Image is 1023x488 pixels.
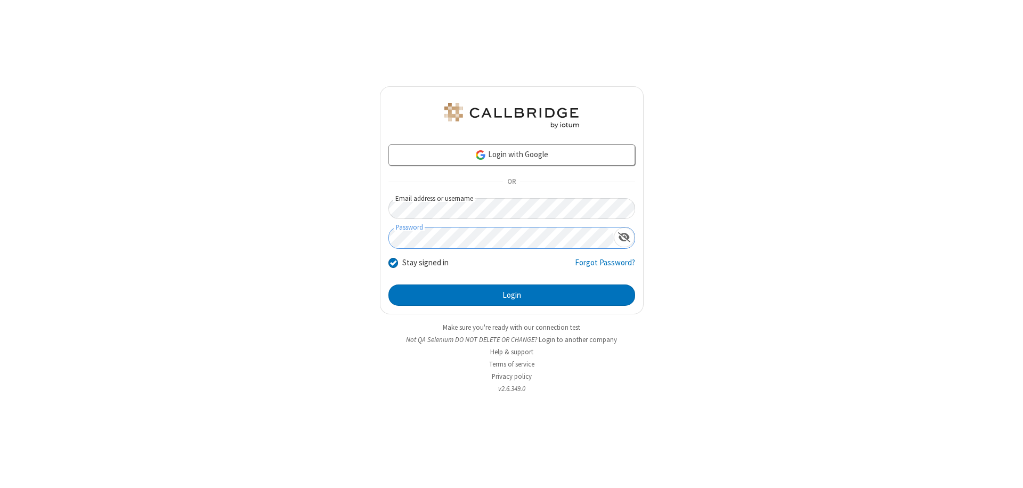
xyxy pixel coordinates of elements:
a: Make sure you're ready with our connection test [443,323,580,332]
label: Stay signed in [402,257,449,269]
input: Password [389,227,614,248]
img: google-icon.png [475,149,486,161]
a: Help & support [490,347,533,356]
button: Login to another company [539,335,617,345]
div: Show password [614,227,635,247]
button: Login [388,284,635,306]
input: Email address or username [388,198,635,219]
a: Terms of service [489,360,534,369]
li: v2.6.349.0 [380,384,644,394]
li: Not QA Selenium DO NOT DELETE OR CHANGE? [380,335,644,345]
span: OR [503,175,520,190]
img: QA Selenium DO NOT DELETE OR CHANGE [442,103,581,128]
a: Forgot Password? [575,257,635,277]
a: Login with Google [388,144,635,166]
a: Privacy policy [492,372,532,381]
